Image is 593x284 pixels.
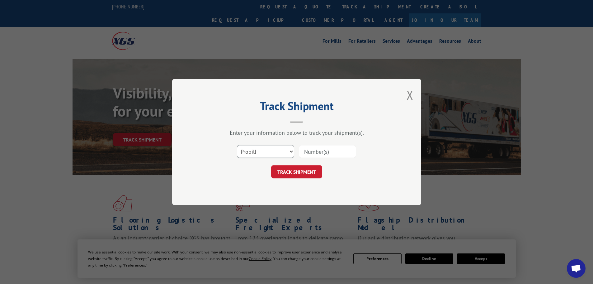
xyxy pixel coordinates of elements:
[407,87,413,103] button: Close modal
[203,102,390,113] h2: Track Shipment
[203,129,390,136] div: Enter your information below to track your shipment(s).
[299,145,356,158] input: Number(s)
[271,165,322,178] button: TRACK SHIPMENT
[567,259,586,278] a: Open chat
